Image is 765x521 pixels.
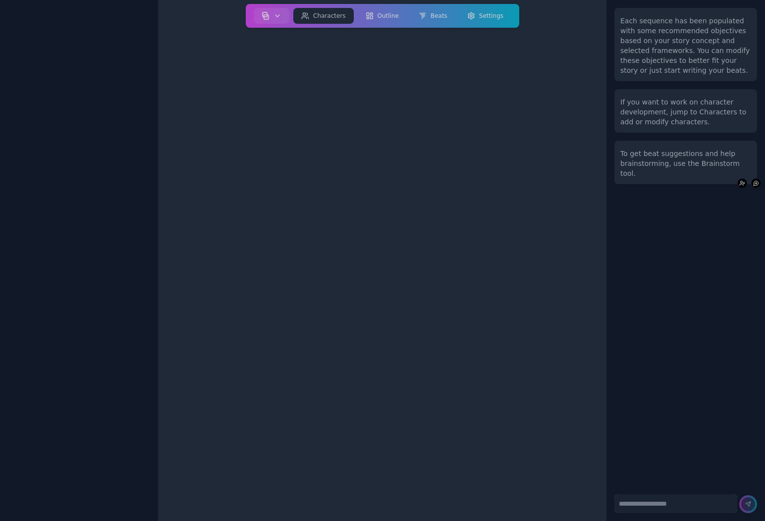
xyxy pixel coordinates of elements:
[293,8,354,24] button: Characters
[751,178,761,188] button: Voice
[409,6,457,26] a: Beats
[355,6,408,26] a: Outline
[262,12,270,20] img: storyboard
[737,178,747,188] button: Add Character
[357,8,406,24] button: Outline
[620,16,751,75] div: Each sequence has been populated with some recommended objectives based on your story concept and...
[457,6,513,26] a: Settings
[291,6,356,26] a: Characters
[411,8,455,24] button: Beats
[620,97,751,127] div: If you want to work on character development, jump to Characters to add or modify characters.
[620,149,751,178] div: To get beat suggestions and help brainstorming, use the Brainstorm tool.
[459,8,511,24] button: Settings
